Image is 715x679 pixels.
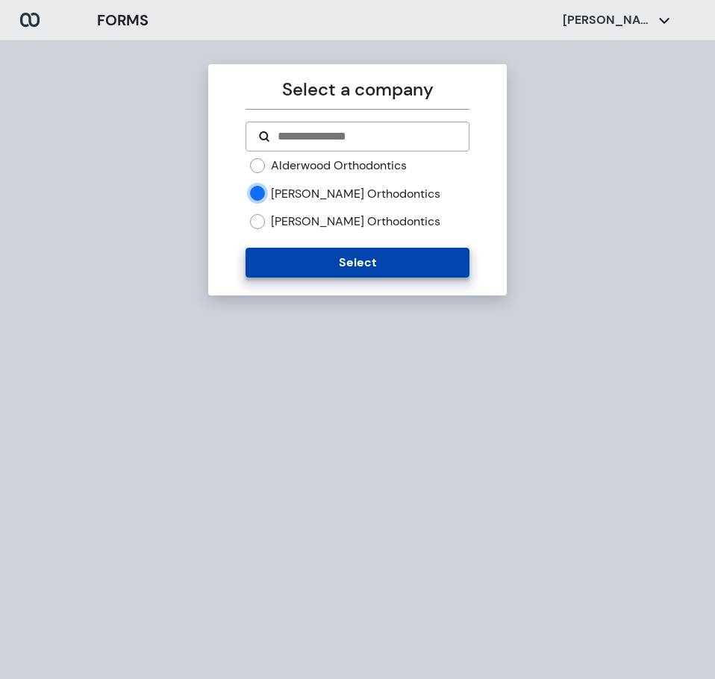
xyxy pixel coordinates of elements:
[271,186,440,202] label: [PERSON_NAME] Orthodontics
[246,76,469,103] p: Select a company
[271,213,440,230] label: [PERSON_NAME] Orthodontics
[271,157,407,174] label: Alderwood Orthodontics
[563,12,652,28] p: [PERSON_NAME]
[97,9,149,31] h3: FORMS
[276,128,456,145] input: Search
[246,248,469,278] button: Select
